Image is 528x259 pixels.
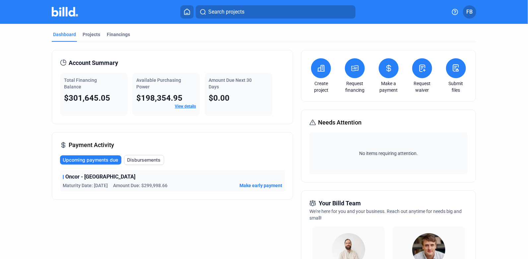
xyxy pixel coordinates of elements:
span: Search projects [208,8,244,16]
div: Dashboard [53,31,76,38]
span: Account Summary [69,58,118,68]
span: Total Financing Balance [64,78,97,89]
span: No items requiring attention. [312,150,465,157]
span: Payment Activity [69,140,114,150]
a: Request waiver [411,80,434,93]
span: $301,645.05 [64,93,110,103]
button: FB [463,5,476,19]
div: Projects [83,31,100,38]
span: Needs Attention [318,118,362,127]
span: $198,354.95 [136,93,182,103]
div: Financings [107,31,130,38]
span: Oncor - [GEOGRAPHIC_DATA] [65,173,135,181]
span: Upcoming payments due [63,157,118,163]
button: Search projects [196,5,356,19]
button: Upcoming payments due [60,155,121,165]
span: Maturity Date: [DATE] [63,182,108,189]
a: Make a payment [377,80,400,93]
a: View details [175,104,196,109]
a: Create project [309,80,333,93]
span: Your Billd Team [319,199,361,208]
span: FB [467,8,473,16]
span: $0.00 [209,93,230,103]
span: We're here for you and your business. Reach out anytime for needs big and small! [309,209,462,221]
a: Submit files [444,80,468,93]
button: Make early payment [239,182,282,189]
img: Billd Company Logo [52,7,78,17]
span: Amount Due: $299,998.66 [113,182,167,189]
button: Disbursements [124,155,164,165]
span: Available Purchasing Power [136,78,181,89]
a: Request financing [343,80,366,93]
span: Amount Due Next 30 Days [209,78,252,89]
span: Disbursements [127,157,161,163]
